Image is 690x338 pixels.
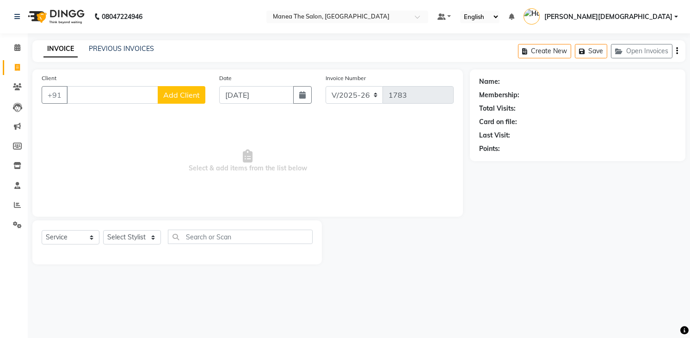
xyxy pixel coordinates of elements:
div: Membership: [479,90,519,100]
div: Total Visits: [479,104,516,113]
img: Hari Krishna [524,8,540,25]
span: [PERSON_NAME][DEMOGRAPHIC_DATA] [544,12,672,22]
button: Add Client [158,86,205,104]
label: Date [219,74,232,82]
div: Name: [479,77,500,87]
img: logo [24,4,87,30]
div: Points: [479,144,500,154]
a: PREVIOUS INVOICES [89,44,154,53]
button: +91 [42,86,68,104]
b: 08047224946 [102,4,142,30]
div: Last Visit: [479,131,510,140]
button: Save [575,44,607,58]
input: Search by Name/Mobile/Email/Code [67,86,158,104]
span: Select & add items from the list below [42,115,454,207]
label: Client [42,74,56,82]
span: Add Client [163,90,200,100]
button: Open Invoices [611,44,672,58]
label: Invoice Number [326,74,366,82]
button: Create New [518,44,571,58]
div: Card on file: [479,117,517,127]
a: INVOICE [43,41,78,57]
input: Search or Scan [168,230,313,244]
